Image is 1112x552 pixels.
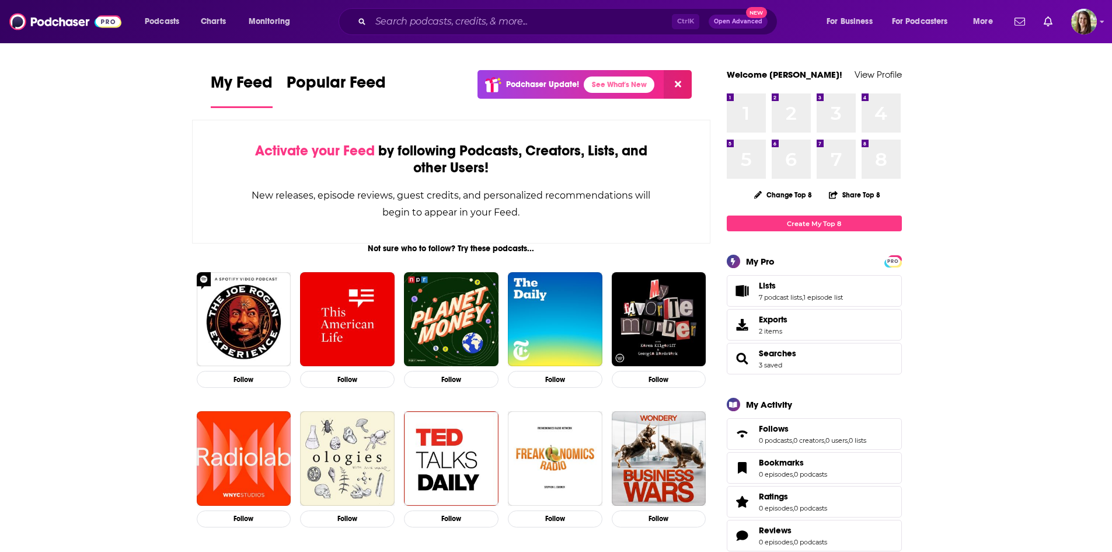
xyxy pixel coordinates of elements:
[731,426,754,442] a: Follows
[240,12,305,31] button: open menu
[849,436,866,445] a: 0 lists
[211,72,273,99] span: My Feed
[508,272,602,367] img: The Daily
[793,436,824,445] a: 0 creators
[794,538,827,546] a: 0 podcasts
[350,8,789,35] div: Search podcasts, credits, & more...
[197,511,291,527] button: Follow
[759,470,793,478] a: 0 episodes
[727,216,902,231] a: Create My Top 8
[824,436,825,445] span: ,
[759,491,827,502] a: Ratings
[731,494,754,510] a: Ratings
[727,486,902,518] span: Ratings
[746,399,792,410] div: My Activity
[965,12,1008,31] button: open menu
[1071,9,1097,34] span: Logged in as AMSimrell
[211,72,273,108] a: My Feed
[759,423,866,434] a: Follows
[300,371,395,388] button: Follow
[1071,9,1097,34] button: Show profile menu
[404,272,499,367] img: Planet Money
[201,13,226,30] span: Charts
[792,436,793,445] span: ,
[727,343,902,374] span: Searches
[746,7,767,18] span: New
[300,272,395,367] img: This American Life
[746,256,775,267] div: My Pro
[759,491,788,502] span: Ratings
[508,411,602,506] img: Freakonomics Radio
[793,504,794,512] span: ,
[404,511,499,527] button: Follow
[759,423,789,434] span: Follows
[759,348,796,359] a: Searches
[803,293,843,301] a: 1 episode list
[892,13,948,30] span: For Podcasters
[1039,12,1057,32] a: Show notifications dropdown
[884,12,965,31] button: open menu
[404,371,499,388] button: Follow
[714,19,762,25] span: Open Advanced
[794,470,827,478] a: 0 podcasts
[793,538,794,546] span: ,
[759,538,793,546] a: 0 episodes
[759,293,802,301] a: 7 podcast lists
[727,69,842,80] a: Welcome [PERSON_NAME]!
[731,460,754,476] a: Bookmarks
[727,520,902,551] span: Reviews
[192,244,711,254] div: Not sure who to follow? Try these podcasts...
[759,525,792,536] span: Reviews
[818,12,887,31] button: open menu
[848,436,849,445] span: ,
[759,327,787,335] span: 2 items
[828,183,881,206] button: Share Top 8
[612,411,706,506] img: Business Wars
[197,371,291,388] button: Follow
[197,272,291,367] img: The Joe Rogan Experience
[759,361,782,369] a: 3 saved
[727,309,902,341] a: Exports
[197,411,291,506] img: Radiolab
[1010,12,1030,32] a: Show notifications dropdown
[251,143,652,176] div: by following Podcasts, Creators, Lists, and other Users!
[300,511,395,527] button: Follow
[747,188,820,202] button: Change Top 8
[506,79,579,89] p: Podchaser Update!
[145,13,179,30] span: Podcasts
[193,12,233,31] a: Charts
[731,527,754,544] a: Reviews
[886,257,900,266] span: PRO
[287,72,386,108] a: Popular Feed
[612,371,706,388] button: Follow
[759,436,792,445] a: 0 podcasts
[727,418,902,450] span: Follows
[287,72,386,99] span: Popular Feed
[759,280,776,291] span: Lists
[672,14,699,29] span: Ctrl K
[731,350,754,367] a: Searches
[759,314,787,325] span: Exports
[759,457,827,468] a: Bookmarks
[973,13,993,30] span: More
[1071,9,1097,34] img: User Profile
[508,371,602,388] button: Follow
[731,317,754,333] span: Exports
[612,272,706,367] img: My Favorite Murder with Karen Kilgariff and Georgia Hardstark
[886,256,900,265] a: PRO
[759,457,804,468] span: Bookmarks
[137,12,194,31] button: open menu
[584,77,654,93] a: See What's New
[404,411,499,506] img: TED Talks Daily
[825,436,848,445] a: 0 users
